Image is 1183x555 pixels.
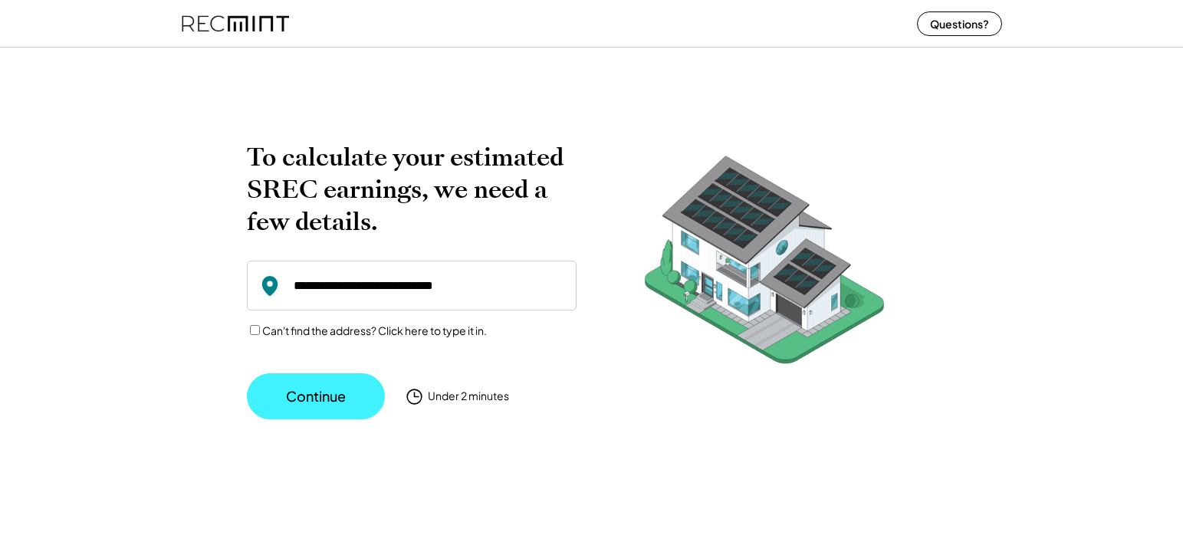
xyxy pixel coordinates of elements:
[917,11,1002,36] button: Questions?
[247,373,385,419] button: Continue
[615,141,914,387] img: RecMintArtboard%207.png
[247,141,577,238] h2: To calculate your estimated SREC earnings, we need a few details.
[262,323,487,337] label: Can't find the address? Click here to type it in.
[182,3,289,44] img: recmint-logotype%403x%20%281%29.jpeg
[428,389,509,404] div: Under 2 minutes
